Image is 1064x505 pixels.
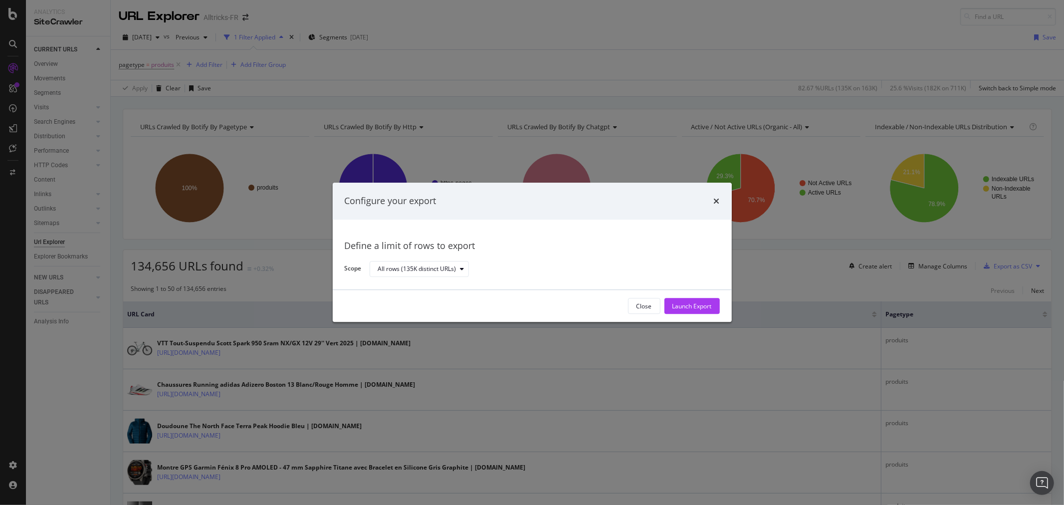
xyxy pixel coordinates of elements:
[378,266,456,272] div: All rows (135K distinct URLs)
[637,302,652,310] div: Close
[664,298,720,314] button: Launch Export
[345,240,720,252] div: Define a limit of rows to export
[370,261,469,277] button: All rows (135K distinct URLs)
[714,195,720,208] div: times
[345,264,362,275] label: Scope
[672,302,712,310] div: Launch Export
[1030,471,1054,495] div: Open Intercom Messenger
[333,183,732,322] div: modal
[628,298,660,314] button: Close
[345,195,436,208] div: Configure your export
